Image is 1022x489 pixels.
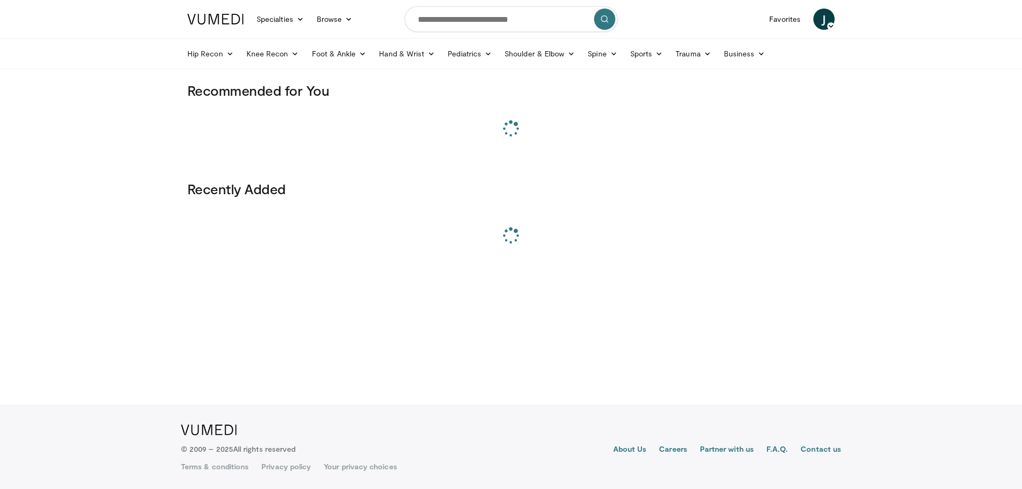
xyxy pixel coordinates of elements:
a: Specialties [250,9,310,30]
a: Favorites [763,9,807,30]
h3: Recommended for You [187,82,835,99]
a: Pediatrics [441,43,498,64]
a: Browse [310,9,359,30]
a: Terms & conditions [181,461,249,472]
a: Privacy policy [261,461,311,472]
a: Business [718,43,772,64]
a: Partner with us [700,444,754,457]
a: Foot & Ankle [306,43,373,64]
a: Careers [659,444,687,457]
img: VuMedi Logo [181,425,237,435]
span: All rights reserved [233,444,295,453]
p: © 2009 – 2025 [181,444,295,454]
a: J [813,9,835,30]
a: F.A.Q. [767,444,788,457]
a: Contact us [801,444,841,457]
a: Hip Recon [181,43,240,64]
a: Sports [624,43,670,64]
a: Your privacy choices [324,461,397,472]
a: Shoulder & Elbow [498,43,581,64]
h3: Recently Added [187,180,835,197]
a: Knee Recon [240,43,306,64]
a: About Us [613,444,647,457]
img: VuMedi Logo [187,14,244,24]
a: Spine [581,43,623,64]
input: Search topics, interventions [405,6,617,32]
a: Hand & Wrist [373,43,441,64]
a: Trauma [669,43,718,64]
